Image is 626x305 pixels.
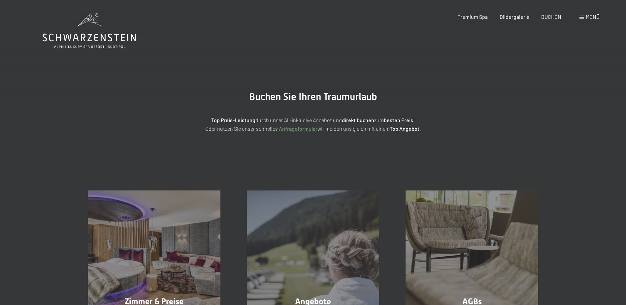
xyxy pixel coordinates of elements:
[500,14,530,20] a: Bildergalerie
[541,14,561,20] a: BUCHEN
[390,125,421,132] strong: Top Angebot.
[384,117,413,123] strong: besten Preis
[279,125,317,132] a: Anfrageformular
[211,117,255,123] strong: Top Preis-Leistung
[457,14,488,20] a: Premium Spa
[586,14,600,20] span: Menü
[342,117,374,123] strong: direkt buchen
[249,91,377,102] span: Buchen Sie Ihren Traumurlaub
[148,116,478,133] p: durch unser All-inklusive Angebot und zum ! Oder nutzen Sie unser schnelles wir melden uns gleich...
